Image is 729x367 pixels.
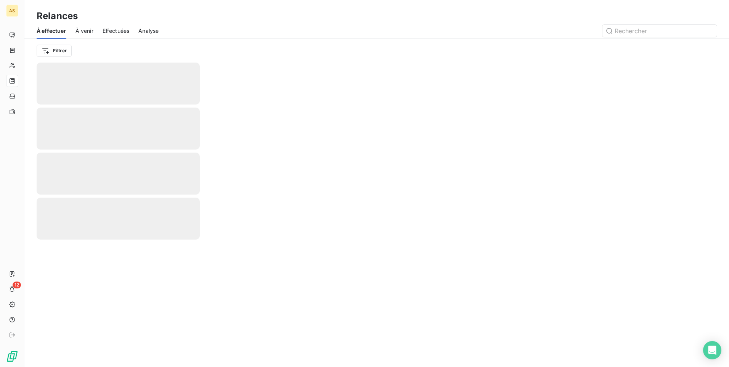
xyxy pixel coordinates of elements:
span: Effectuées [103,27,130,35]
span: 12 [13,282,21,288]
button: Filtrer [37,45,72,57]
div: AS [6,5,18,17]
span: À venir [75,27,93,35]
span: À effectuer [37,27,66,35]
input: Rechercher [602,25,717,37]
div: Open Intercom Messenger [703,341,721,359]
img: Logo LeanPay [6,350,18,362]
h3: Relances [37,9,78,23]
span: Analyse [138,27,159,35]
